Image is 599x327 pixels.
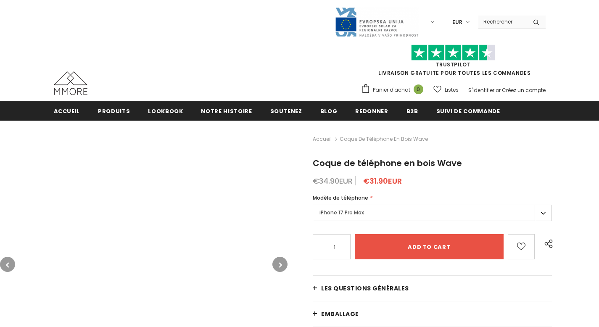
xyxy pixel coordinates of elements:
span: Redonner [355,107,388,115]
a: Produits [98,101,130,120]
label: iPhone 17 Pro Max [313,205,552,221]
a: EMBALLAGE [313,301,552,327]
a: Suivi de commande [436,101,500,120]
a: Accueil [54,101,80,120]
span: EUR [452,18,462,26]
a: Créez un compte [502,87,546,94]
span: or [496,87,501,94]
span: €31.90EUR [363,176,402,186]
a: Blog [320,101,338,120]
span: Coque de téléphone en bois Wave [313,157,462,169]
span: B2B [406,107,418,115]
a: soutenez [270,101,302,120]
span: Coque de téléphone en bois Wave [340,134,428,144]
a: Javni Razpis [335,18,419,25]
a: Accueil [313,134,332,144]
span: €34.90EUR [313,176,353,186]
a: Panier d'achat 0 [361,84,427,96]
input: Search Site [478,16,527,28]
span: Modèle de téléphone [313,194,368,201]
a: Redonner [355,101,388,120]
img: Cas MMORE [54,71,87,95]
a: Listes [433,82,459,97]
span: Lookbook [148,107,183,115]
img: Javni Razpis [335,7,419,37]
span: Produits [98,107,130,115]
a: Lookbook [148,101,183,120]
span: Notre histoire [201,107,252,115]
input: Add to cart [355,234,504,259]
a: Notre histoire [201,101,252,120]
span: Suivi de commande [436,107,500,115]
span: Les questions générales [321,284,409,293]
span: Blog [320,107,338,115]
img: Faites confiance aux étoiles pilotes [411,45,495,61]
span: LIVRAISON GRATUITE POUR TOUTES LES COMMANDES [361,48,546,76]
span: Listes [445,86,459,94]
span: 0 [414,84,423,94]
span: soutenez [270,107,302,115]
span: Accueil [54,107,80,115]
span: Panier d'achat [373,86,410,94]
a: Les questions générales [313,276,552,301]
a: TrustPilot [436,61,471,68]
span: EMBALLAGE [321,310,359,318]
a: S'identifier [468,87,494,94]
a: B2B [406,101,418,120]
